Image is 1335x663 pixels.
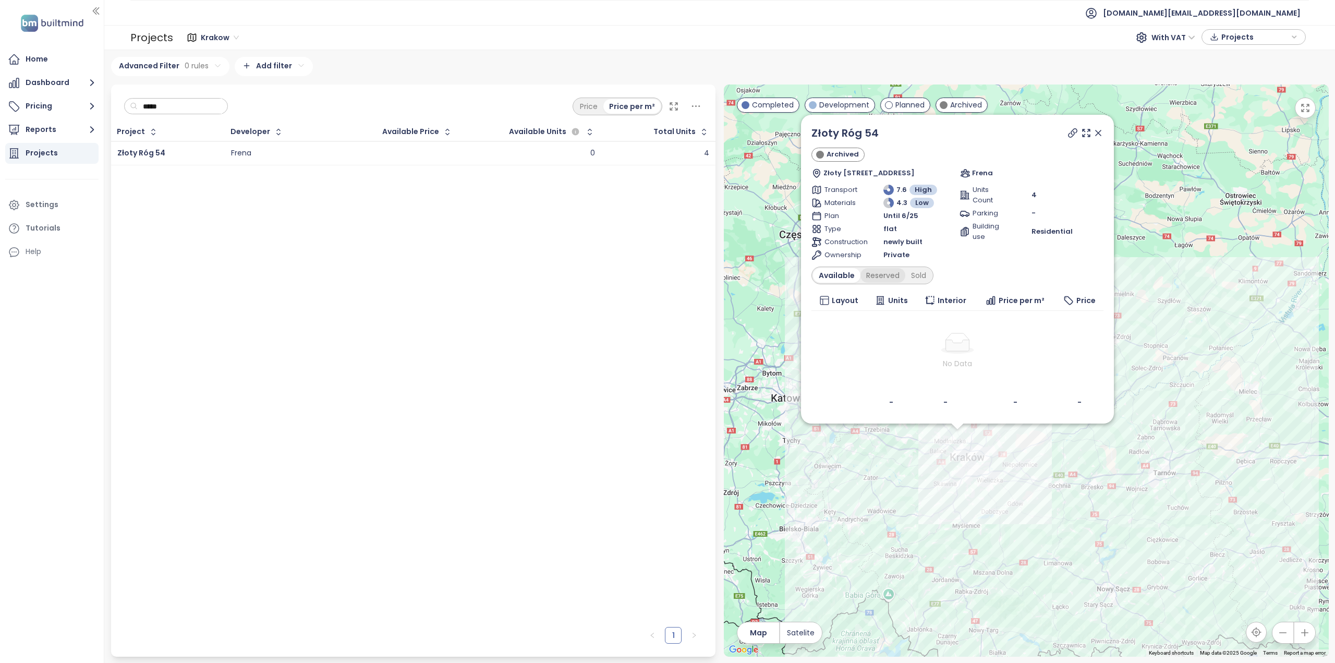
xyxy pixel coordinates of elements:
[1031,190,1037,200] span: 4
[787,627,815,638] span: Satelite
[230,128,270,135] div: Developer
[824,211,860,221] span: Plan
[649,632,656,638] span: left
[235,57,313,76] div: Add filter
[819,99,869,111] span: Development
[644,627,661,644] li: Previous Page
[26,53,48,66] div: Home
[832,295,858,306] span: Layout
[824,185,860,195] span: Transport
[883,237,923,247] span: newly built
[1149,649,1194,657] button: Keyboard shortcuts
[26,245,41,258] div: Help
[737,622,779,643] button: Map
[5,119,99,140] button: Reports
[691,632,697,638] span: right
[826,149,858,160] span: Archived
[905,268,932,283] div: Sold
[644,627,661,644] button: left
[972,168,992,178] span: Frena
[509,128,566,135] span: Available Units
[780,622,822,643] button: Satelite
[726,643,761,657] a: Open this area in Google Maps (opens a new window)
[1263,650,1278,656] a: Terms (opens in new tab)
[231,149,251,158] div: Frena
[895,99,925,111] span: Planned
[26,147,58,160] div: Projects
[603,99,661,114] div: Price per m²
[704,149,709,158] div: 4
[752,99,794,111] span: Completed
[824,198,860,208] span: Materials
[201,30,239,45] span: Krakow
[896,185,907,195] span: 7.6
[130,27,173,48] div: Projects
[5,73,99,93] button: Dashboard
[1013,397,1017,407] b: -
[860,268,905,283] div: Reserved
[5,143,99,164] a: Projects
[943,397,948,407] b: -
[5,96,99,117] button: Pricing
[824,250,860,260] span: Ownership
[26,222,60,235] div: Tutorials
[938,295,966,306] span: Interior
[5,218,99,239] a: Tutorials
[686,627,702,644] button: right
[1031,208,1036,218] span: -
[185,60,209,71] span: 0 rules
[1221,29,1289,45] span: Projects
[1076,295,1095,306] span: Price
[111,57,229,76] div: Advanced Filter
[382,128,439,135] div: Available Price
[117,128,145,135] div: Project
[1031,226,1073,237] span: Residential
[590,149,595,158] div: 0
[915,198,929,208] span: Low
[726,643,761,657] img: Google
[824,224,860,234] span: Type
[686,627,702,644] li: Next Page
[5,49,99,70] a: Home
[1200,650,1257,656] span: Map data ©2025 Google
[889,397,893,407] b: -
[813,268,860,283] div: Available
[824,237,860,247] span: Construction
[5,242,99,262] div: Help
[896,198,907,208] span: 4.3
[811,126,879,140] a: Złoty Róg 54
[18,13,87,34] img: logo
[665,628,681,643] a: 1
[5,195,99,215] a: Settings
[653,128,696,135] div: Total Units
[950,99,982,111] span: Archived
[888,295,907,306] span: Units
[26,198,58,211] div: Settings
[883,224,897,234] span: flat
[973,185,1009,206] span: Units Count
[883,211,918,221] span: Until 6/25
[999,295,1045,306] span: Price per m²
[973,221,1009,242] span: Building use
[1207,29,1300,45] div: button
[1284,650,1326,656] a: Report a map error
[823,168,914,178] span: Złoty [STREET_ADDRESS]
[915,185,932,195] span: High
[1103,1,1301,26] span: [DOMAIN_NAME][EMAIL_ADDRESS][DOMAIN_NAME]
[117,148,165,158] a: Złoty Róg 54
[1151,30,1195,45] span: With VAT
[883,250,909,260] span: Private
[1077,397,1081,407] b: -
[973,208,1009,219] span: Parking
[509,126,581,138] div: Available Units
[816,358,1099,369] div: No Data
[574,99,603,114] div: Price
[750,627,767,638] span: Map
